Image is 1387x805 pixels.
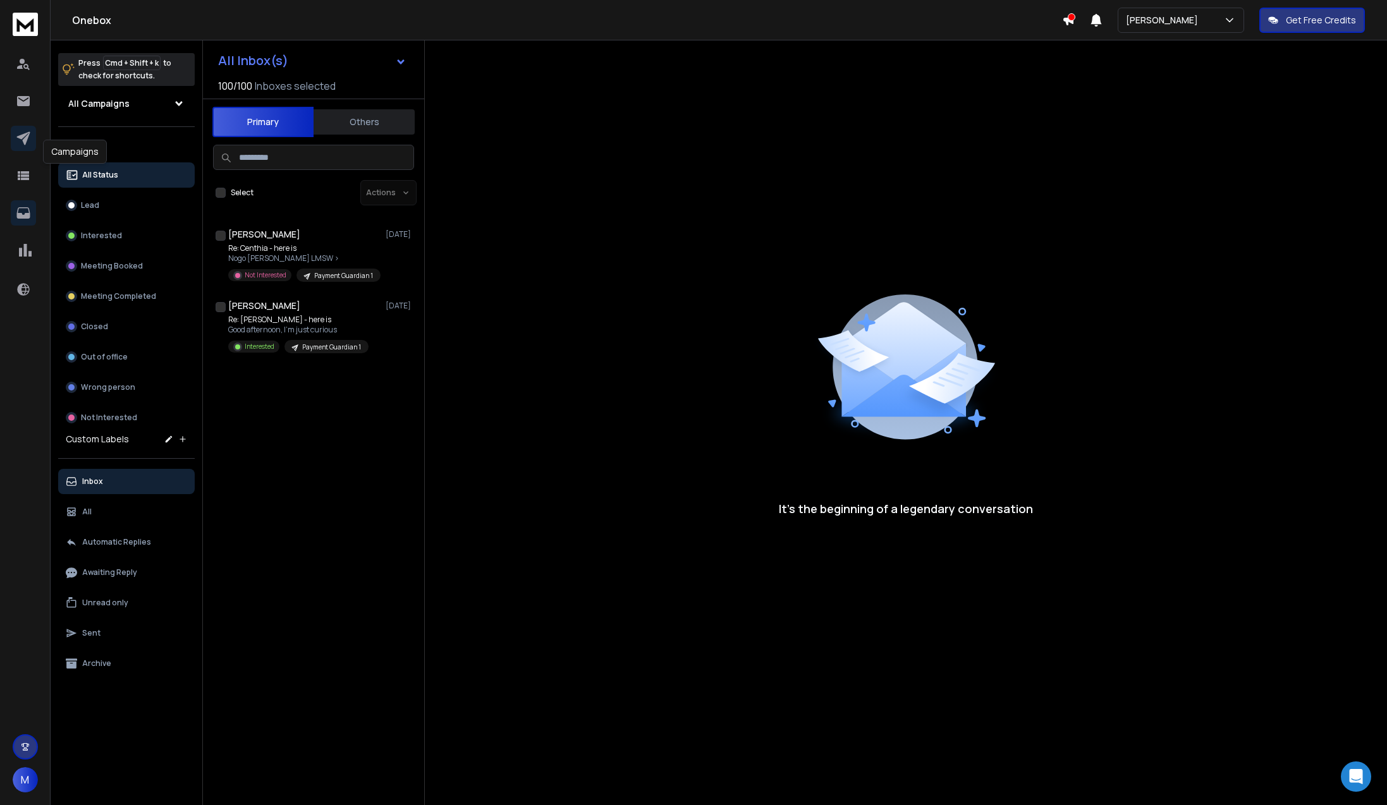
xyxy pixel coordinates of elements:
p: Not Interested [245,270,286,280]
button: Sent [58,620,195,646]
h3: Inboxes selected [255,78,336,94]
p: [PERSON_NAME] [1126,14,1203,27]
p: Closed [81,322,108,332]
div: Campaigns [43,140,107,164]
button: Not Interested [58,405,195,430]
h1: All Campaigns [68,97,130,110]
p: Payment Guardian 1 [314,271,373,281]
button: Lead [58,193,195,218]
button: Inbox [58,469,195,494]
span: Cmd + Shift + k [103,56,161,70]
p: Unread only [82,598,128,608]
button: All [58,499,195,524]
p: Out of office [81,352,128,362]
button: Awaiting Reply [58,560,195,585]
h1: [PERSON_NAME] [228,228,300,241]
h3: Filters [58,137,195,155]
button: Interested [58,223,195,248]
button: Meeting Booked [58,253,195,279]
button: M [13,767,38,792]
button: Closed [58,314,195,339]
button: Wrong person [58,375,195,400]
h1: All Inbox(s) [218,54,288,67]
p: Interested [81,231,122,241]
label: Select [231,188,254,198]
button: Others [314,108,415,136]
p: Press to check for shortcuts. [78,57,171,82]
p: Re: Centhia - here is [228,243,380,253]
p: Get Free Credits [1286,14,1356,27]
p: It’s the beginning of a legendary conversation [779,500,1033,517]
button: Meeting Completed [58,284,195,309]
p: Sent [82,628,101,638]
p: Meeting Booked [81,261,143,271]
button: Out of office [58,344,195,370]
button: Automatic Replies [58,530,195,555]
p: Nogo [PERSON_NAME] LMSW > [228,253,380,263]
button: Archive [58,651,195,676]
h3: Custom Labels [66,433,129,445]
p: Payment Guardian 1 [302,342,361,352]
p: Inbox [82,476,103,487]
p: Awaiting Reply [82,567,137,578]
button: All Inbox(s) [208,48,417,73]
h1: Onebox [72,13,1062,28]
p: [DATE] [386,229,414,239]
p: Wrong person [81,382,135,392]
p: Archive [82,658,111,669]
button: All Campaigns [58,91,195,116]
p: All [82,507,92,517]
img: logo [13,13,38,36]
span: 100 / 100 [218,78,252,94]
button: Get Free Credits [1259,8,1365,33]
button: Unread only [58,590,195,615]
p: Lead [81,200,99,210]
p: [DATE] [386,301,414,311]
h1: [PERSON_NAME] [228,300,300,312]
p: Automatic Replies [82,537,151,547]
p: Meeting Completed [81,291,156,301]
p: Not Interested [81,413,137,423]
p: Re: [PERSON_NAME] - here is [228,315,369,325]
button: All Status [58,162,195,188]
p: Good afternoon, I’m just curious [228,325,369,335]
div: Open Intercom Messenger [1341,761,1371,792]
p: All Status [82,170,118,180]
p: Interested [245,342,274,351]
button: Primary [212,107,314,137]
